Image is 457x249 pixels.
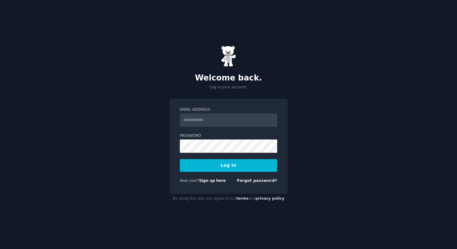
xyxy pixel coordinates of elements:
img: Gummy Bear [221,46,236,67]
a: Sign up here [199,179,226,183]
h2: Welcome back. [169,73,288,83]
p: Log in your account. [169,85,288,90]
a: privacy policy [255,196,284,201]
span: New user? [180,179,199,183]
a: terms [236,196,248,201]
label: Email Address [180,107,277,113]
div: By using this site you agree to our and [169,194,288,204]
a: Forgot password? [237,179,277,183]
button: Log In [180,159,277,172]
label: Password [180,133,277,139]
